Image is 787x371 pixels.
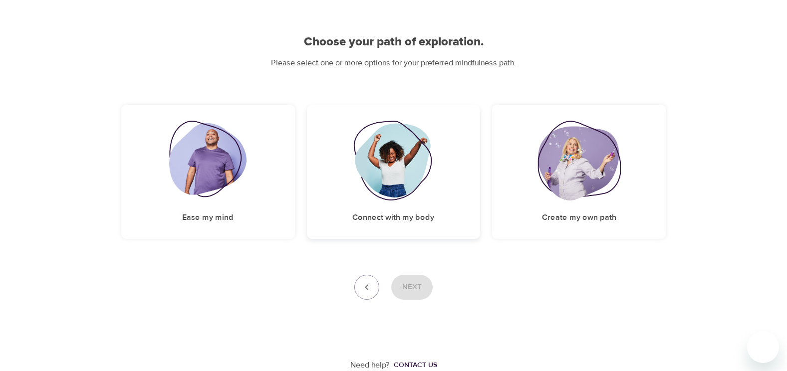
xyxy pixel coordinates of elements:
img: Create my own path [537,121,620,200]
h5: Connect with my body [352,212,434,223]
div: Create my own pathCreate my own path [492,105,666,239]
div: Contact us [394,360,437,370]
p: Please select one or more options for your preferred mindfulness path. [121,57,666,69]
h2: Choose your path of exploration. [121,35,666,49]
h5: Ease my mind [182,212,234,223]
img: Ease my mind [169,121,247,200]
img: Connect with my body [353,121,434,200]
div: Ease my mindEase my mind [121,105,295,239]
h5: Create my own path [542,212,616,223]
a: Contact us [390,360,437,370]
iframe: Button to launch messaging window [747,331,779,363]
p: Need help? [350,360,390,371]
div: Connect with my bodyConnect with my body [307,105,481,239]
